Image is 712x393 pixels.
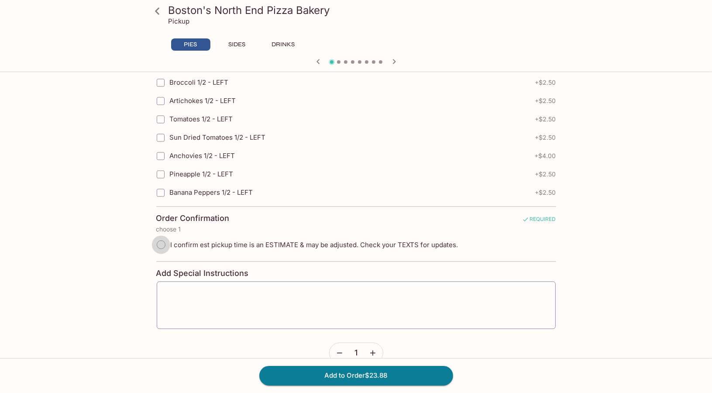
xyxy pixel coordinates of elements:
span: I confirm est pickup time is an ESTIMATE & may be adjusted. Check your TEXTS for updates. [171,241,458,249]
button: SIDES [217,38,257,51]
span: + $2.50 [535,97,556,104]
span: + $4.00 [535,152,556,159]
p: choose 1 [156,226,556,233]
button: DRINKS [264,38,303,51]
p: Pickup [169,17,190,25]
span: REQUIRED [522,216,556,226]
span: 1 [354,348,358,358]
span: Tomatoes 1/2 - LEFT [170,115,233,123]
span: + $2.50 [535,79,556,86]
span: Broccoli 1/2 - LEFT [170,78,229,86]
button: Add to Order$23.88 [259,366,453,385]
h3: Boston's North End Pizza Bakery [169,3,559,17]
span: + $2.50 [535,189,556,196]
button: PIES [171,38,210,51]
span: Artichokes 1/2 - LEFT [170,97,236,105]
span: Pineapple 1/2 - LEFT [170,170,234,178]
span: Banana Peppers 1/2 - LEFT [170,188,253,196]
span: Anchovies 1/2 - LEFT [170,152,235,160]
h4: Add Special Instructions [156,269,556,278]
h4: Order Confirmation [156,214,230,223]
span: + $2.50 [535,171,556,178]
span: Sun Dried Tomatoes 1/2 - LEFT [170,133,266,141]
span: + $2.50 [535,134,556,141]
span: + $2.50 [535,116,556,123]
